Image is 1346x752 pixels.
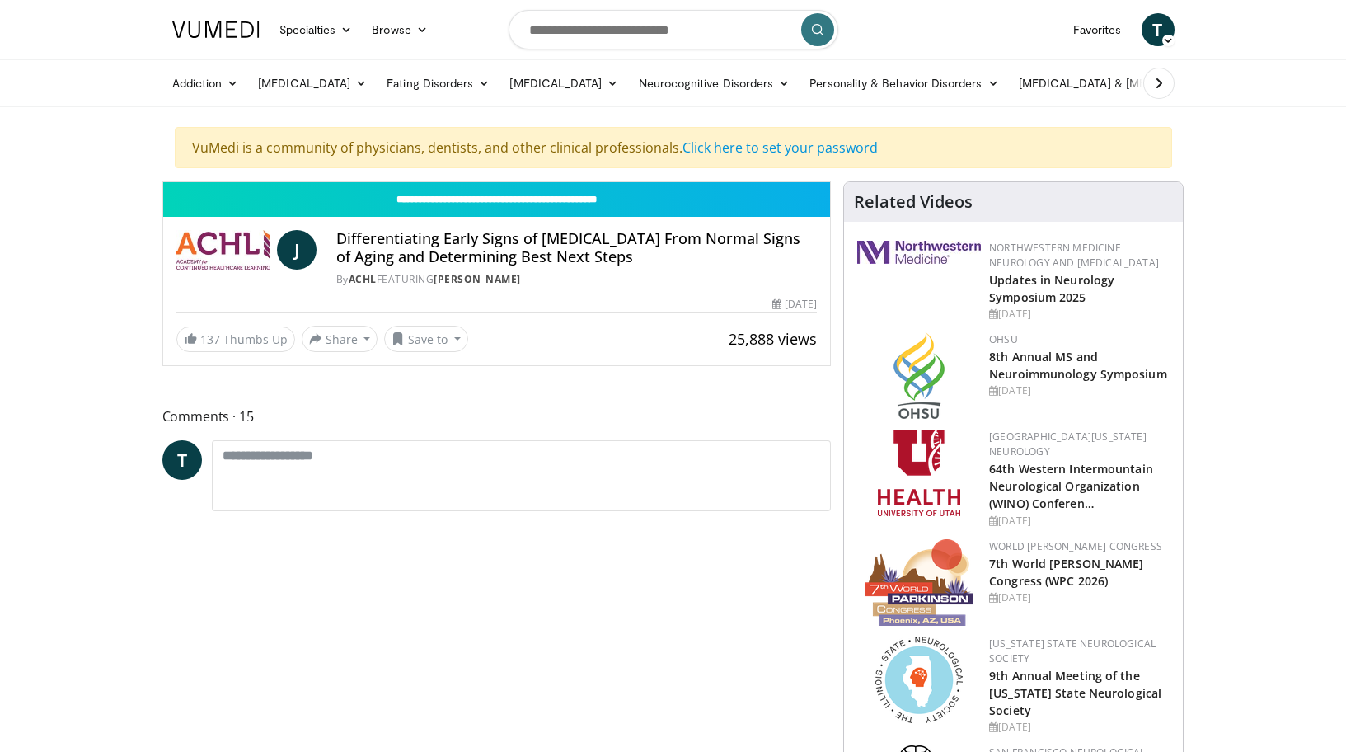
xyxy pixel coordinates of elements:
span: Comments 15 [162,406,832,427]
div: VuMedi is a community of physicians, dentists, and other clinical professionals. [175,127,1172,168]
div: By FEATURING [336,272,817,287]
a: 9th Annual Meeting of the [US_STATE] State Neurological Society [989,668,1161,718]
img: 16fe1da8-a9a0-4f15-bd45-1dd1acf19c34.png.150x105_q85_autocrop_double_scale_upscale_version-0.2.png [865,539,973,626]
a: Updates in Neurology Symposium 2025 [989,272,1114,305]
a: Addiction [162,67,249,100]
button: Share [302,326,378,352]
input: Search topics, interventions [509,10,838,49]
a: Specialties [270,13,363,46]
img: 71a8b48c-8850-4916-bbdd-e2f3ccf11ef9.png.150x105_q85_autocrop_double_scale_upscale_version-0.2.png [875,637,963,723]
a: Neurocognitive Disorders [629,67,800,100]
a: 64th Western Intermountain Neurological Organization (WINO) Conferen… [989,461,1153,511]
a: OHSU [989,332,1018,346]
a: T [1142,13,1175,46]
h4: Related Videos [854,192,973,212]
a: Northwestern Medicine Neurology and [MEDICAL_DATA] [989,241,1159,270]
img: ACHL [176,230,270,270]
h4: Differentiating Early Signs of [MEDICAL_DATA] From Normal Signs of Aging and Determining Best Nex... [336,230,817,266]
div: [DATE] [989,720,1170,735]
img: VuMedi Logo [172,21,260,38]
a: Personality & Behavior Disorders [800,67,1008,100]
a: Browse [362,13,438,46]
div: [DATE] [772,297,817,312]
img: da959c7f-65a6-4fcf-a939-c8c702e0a770.png.150x105_q85_autocrop_double_scale_upscale_version-0.2.png [893,332,945,419]
a: J [277,230,317,270]
div: [DATE] [989,307,1170,322]
div: [DATE] [989,590,1170,605]
a: 8th Annual MS and Neuroimmunology Symposium [989,349,1167,382]
a: [MEDICAL_DATA] & [MEDICAL_DATA] [1009,67,1245,100]
a: [GEOGRAPHIC_DATA][US_STATE] Neurology [989,430,1147,458]
a: T [162,440,202,480]
a: World [PERSON_NAME] Congress [989,539,1162,553]
button: Save to [384,326,468,352]
a: 7th World [PERSON_NAME] Congress (WPC 2026) [989,556,1143,589]
span: 25,888 views [729,329,817,349]
div: [DATE] [989,383,1170,398]
div: [DATE] [989,514,1170,529]
a: [MEDICAL_DATA] [499,67,628,100]
a: ACHL [349,272,377,286]
span: 137 [200,331,220,347]
img: 2a462fb6-9365-492a-ac79-3166a6f924d8.png.150x105_q85_autocrop_double_scale_upscale_version-0.2.jpg [857,241,981,264]
a: Favorites [1063,13,1132,46]
a: [MEDICAL_DATA] [248,67,377,100]
a: Eating Disorders [377,67,499,100]
a: [US_STATE] State Neurological Society [989,637,1156,665]
img: f6362829-b0a3-407d-a044-59546adfd345.png.150x105_q85_autocrop_double_scale_upscale_version-0.2.png [878,430,960,516]
a: Click here to set your password [682,139,878,157]
a: 137 Thumbs Up [176,327,295,352]
a: [PERSON_NAME] [434,272,521,286]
